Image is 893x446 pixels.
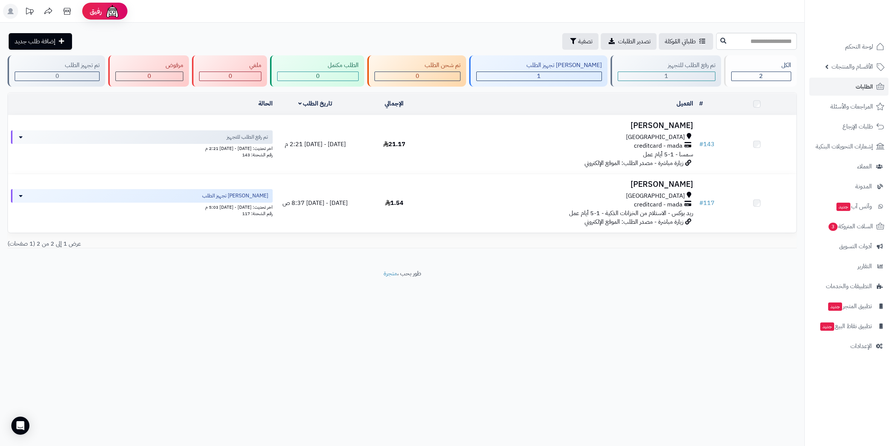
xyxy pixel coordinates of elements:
span: ريد بوكس - الاستلام من الخزانات الذكية - 1-5 أيام عمل [569,209,693,218]
span: زيارة مباشرة - مصدر الطلب: الموقع الإلكتروني [585,217,683,226]
span: [PERSON_NAME] تجهيز الطلب [202,192,268,200]
a: تم شحن الطلب 0 [366,55,468,87]
span: 2 [759,72,763,81]
span: المدونة [855,181,872,192]
span: المراجعات والأسئلة [830,101,873,112]
span: رقم الشحنة: 143 [242,151,273,158]
span: 1.54 [385,199,404,208]
span: إضافة طلب جديد [15,37,55,46]
span: رفيق [90,7,102,16]
a: المراجعات والأسئلة [809,98,888,116]
span: [DATE] - [DATE] 8:37 ص [282,199,348,208]
div: اخر تحديث: [DATE] - [DATE] 5:03 م [11,203,273,211]
a: الكل2 [723,55,798,87]
a: تحديثات المنصة [20,4,39,21]
a: تطبيق نقاط البيعجديد [809,317,888,335]
div: تم تجهيز الطلب [15,61,100,70]
div: ملغي [199,61,261,70]
a: التطبيقات والخدمات [809,277,888,295]
a: الحالة [258,99,273,108]
span: تم رفع الطلب للتجهيز [227,133,268,141]
span: الأقسام والمنتجات [832,61,873,72]
span: وآتس آب [836,201,872,212]
span: طلباتي المُوكلة [665,37,696,46]
a: أدوات التسويق [809,237,888,255]
span: creditcard - mada [634,200,683,209]
div: تم شحن الطلب [374,61,460,70]
div: تم رفع الطلب للتجهيز [618,61,715,70]
span: [DATE] - [DATE] 2:21 م [285,140,346,149]
div: الكل [731,61,791,70]
a: العملاء [809,157,888,176]
span: تصفية [578,37,592,46]
span: التقارير [858,261,872,272]
a: التقارير [809,257,888,275]
span: [GEOGRAPHIC_DATA] [626,133,685,142]
div: اخر تحديث: [DATE] - [DATE] 2:21 م [11,144,273,152]
a: الطلبات [809,78,888,96]
a: متجرة [384,269,397,278]
a: إضافة طلب جديد [9,33,72,50]
span: رقم الشحنة: 117 [242,210,273,217]
button: تصفية [562,33,598,50]
span: التطبيقات والخدمات [826,281,872,292]
span: 0 [416,72,419,81]
img: ai-face.png [105,4,120,19]
span: لوحة التحكم [845,41,873,52]
span: جديد [820,322,834,331]
a: الإجمالي [385,99,404,108]
a: تم تجهيز الطلب 0 [6,55,107,87]
div: [PERSON_NAME] تجهيز الطلب [476,61,602,70]
a: # [699,99,703,108]
a: ملغي 0 [190,55,269,87]
span: جديد [828,302,842,311]
a: وآتس آبجديد [809,197,888,215]
span: طلبات الإرجاع [842,121,873,132]
div: 0 [278,72,358,81]
a: إشعارات التحويلات البنكية [809,137,888,156]
a: الإعدادات [809,337,888,355]
a: #143 [699,140,715,149]
a: طلباتي المُوكلة [659,33,713,50]
span: السلات المتروكة [828,221,873,232]
div: الطلب مكتمل [277,61,358,70]
span: 1 [664,72,668,81]
div: عرض 1 إلى 2 من 2 (1 صفحات) [2,240,402,248]
span: سمسا - 1-5 أيام عمل [643,150,693,159]
div: 0 [116,72,183,81]
span: 0 [316,72,320,81]
div: 0 [15,72,99,81]
span: 1 [537,72,541,81]
span: العملاء [857,161,872,172]
span: تطبيق المتجر [827,301,872,312]
span: الإعدادات [850,341,872,351]
a: تطبيق المتجرجديد [809,297,888,315]
a: العميل [677,99,693,108]
h3: [PERSON_NAME] [437,180,693,189]
span: 0 [229,72,232,81]
span: أدوات التسويق [839,241,872,252]
a: مرفوض 0 [107,55,190,87]
a: لوحة التحكم [809,38,888,56]
a: المدونة [809,177,888,196]
a: تصدير الطلبات [601,33,657,50]
div: 1 [618,72,715,81]
h3: [PERSON_NAME] [437,121,693,130]
a: الطلب مكتمل 0 [269,55,365,87]
a: [PERSON_NAME] تجهيز الطلب 1 [468,55,609,87]
div: 0 [375,72,460,81]
span: # [699,199,703,208]
span: تطبيق نقاط البيع [819,321,872,331]
div: 1 [477,72,601,81]
a: تم رفع الطلب للتجهيز 1 [609,55,723,87]
span: [GEOGRAPHIC_DATA] [626,192,685,200]
span: 0 [147,72,151,81]
span: creditcard - mada [634,142,683,150]
span: # [699,140,703,149]
span: 0 [55,72,59,81]
span: زيارة مباشرة - مصدر الطلب: الموقع الإلكتروني [585,159,683,168]
span: إشعارات التحويلات البنكية [816,141,873,152]
div: 0 [199,72,261,81]
a: تاريخ الطلب [298,99,333,108]
div: مرفوض [115,61,183,70]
